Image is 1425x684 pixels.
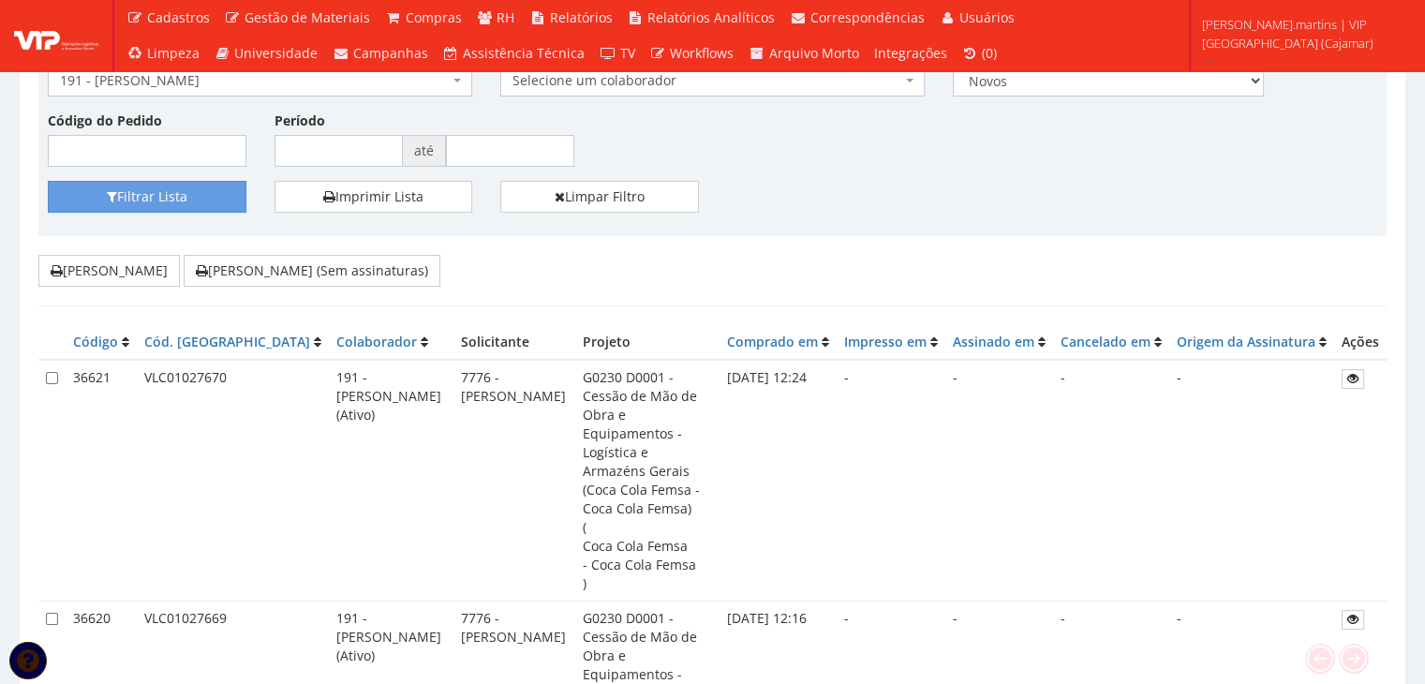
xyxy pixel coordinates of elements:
[207,36,326,71] a: Universidade
[643,36,742,71] a: Workflows
[953,333,1034,350] a: Assinado em
[1169,360,1334,601] td: -
[60,71,449,90] span: 191 - ALEX ADAN DOS SANTOS SILVA
[500,181,699,213] a: Limpar Filtro
[844,333,927,350] a: Impresso em
[147,8,210,26] span: Cadastros
[583,333,631,350] span: Projeto
[353,44,428,62] span: Campanhas
[769,44,859,62] span: Arquivo Morto
[336,333,417,350] a: Colaborador
[1061,333,1150,350] a: Cancelado em
[810,8,925,26] span: Correspondências
[119,36,207,71] a: Limpeza
[1177,333,1315,350] a: Origem da Assinatura
[575,360,720,601] td: G0230 D0001 - Cessão de Mão de Obra e Equipamentos - Logística e Armazéns Gerais (Coca Cola Femsa...
[945,360,1053,601] td: -
[325,36,436,71] a: Campanhas
[463,44,585,62] span: Assistência Técnica
[275,112,325,130] label: Período
[275,181,473,213] a: Imprimir Lista
[959,8,1015,26] span: Usuários
[592,36,643,71] a: TV
[620,44,635,62] span: TV
[329,360,453,601] td: 191 - [PERSON_NAME] (Ativo)
[406,8,462,26] span: Compras
[73,333,118,350] a: Código
[1334,325,1387,360] th: Ações
[14,22,98,50] img: logo
[48,112,162,130] label: Código do Pedido
[147,44,200,62] span: Limpeza
[550,8,613,26] span: Relatórios
[955,36,1005,71] a: (0)
[184,255,440,287] button: [PERSON_NAME] (Sem assinaturas)
[453,360,576,601] td: 7776 - [PERSON_NAME]
[647,8,775,26] span: Relatórios Analíticos
[38,255,180,287] button: [PERSON_NAME]
[670,44,734,62] span: Workflows
[234,44,318,62] span: Universidade
[741,36,867,71] a: Arquivo Morto
[66,360,137,601] td: 36621
[874,44,947,62] span: Integrações
[1202,15,1401,52] span: [PERSON_NAME].martins | VIP [GEOGRAPHIC_DATA] (Cajamar)
[48,181,246,213] button: Filtrar Lista
[436,36,593,71] a: Assistência Técnica
[982,44,997,62] span: (0)
[1053,360,1169,601] td: -
[48,65,472,97] span: 191 - ALEX ADAN DOS SANTOS SILVA
[727,333,818,350] a: Comprado em
[512,71,901,90] span: Selecione um colaborador
[867,36,955,71] a: Integrações
[461,333,529,350] span: Solicitante
[500,65,925,97] span: Selecione um colaborador
[720,360,837,601] td: [DATE] 12:24
[137,360,329,601] td: VLC01027670
[245,8,370,26] span: Gestão de Materiais
[497,8,514,26] span: RH
[837,360,945,601] td: -
[144,333,310,350] a: Cód. [GEOGRAPHIC_DATA]
[403,135,446,167] span: até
